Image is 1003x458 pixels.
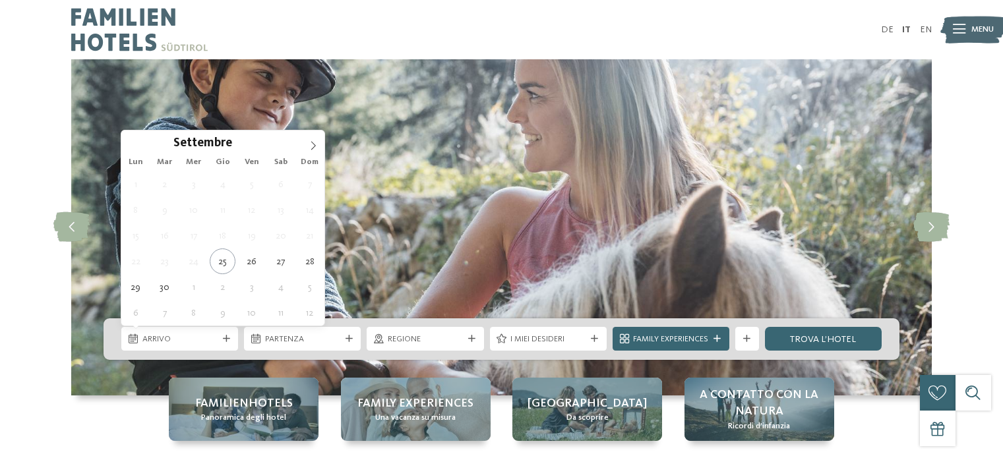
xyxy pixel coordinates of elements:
[210,274,235,300] span: Ottobre 2, 2025
[181,197,206,223] span: Settembre 10, 2025
[123,197,148,223] span: Settembre 8, 2025
[357,395,473,412] span: Family experiences
[920,25,932,34] a: EN
[210,300,235,326] span: Ottobre 9, 2025
[232,136,276,150] input: Year
[152,300,177,326] span: Ottobre 7, 2025
[181,223,206,248] span: Settembre 17, 2025
[239,223,264,248] span: Settembre 19, 2025
[181,171,206,197] span: Settembre 3, 2025
[266,158,295,167] span: Sab
[181,300,206,326] span: Ottobre 8, 2025
[268,171,293,197] span: Settembre 6, 2025
[268,248,293,274] span: Settembre 27, 2025
[123,248,148,274] span: Settembre 22, 2025
[510,333,586,345] span: I miei desideri
[152,197,177,223] span: Settembre 9, 2025
[201,412,286,424] span: Panoramica degli hotel
[528,395,647,412] span: [GEOGRAPHIC_DATA]
[123,171,148,197] span: Settembre 1, 2025
[696,387,822,420] span: A contatto con la natura
[971,24,994,36] span: Menu
[297,197,322,223] span: Settembre 14, 2025
[268,300,293,326] span: Ottobre 11, 2025
[684,378,834,441] a: Family hotel in Trentino Alto Adige: la vacanza ideale per grandi e piccini A contatto con la nat...
[237,158,266,167] span: Ven
[268,223,293,248] span: Settembre 20, 2025
[152,248,177,274] span: Settembre 23, 2025
[71,59,932,395] img: Family hotel in Trentino Alto Adige: la vacanza ideale per grandi e piccini
[265,333,340,345] span: Partenza
[150,158,179,167] span: Mar
[152,274,177,300] span: Settembre 30, 2025
[566,412,609,424] span: Da scoprire
[512,378,662,441] a: Family hotel in Trentino Alto Adige: la vacanza ideale per grandi e piccini [GEOGRAPHIC_DATA] Da ...
[239,171,264,197] span: Settembre 5, 2025
[881,25,894,34] a: DE
[633,333,708,345] span: Family Experiences
[295,158,324,167] span: Dom
[268,274,293,300] span: Ottobre 4, 2025
[210,171,235,197] span: Settembre 4, 2025
[297,223,322,248] span: Settembre 21, 2025
[152,171,177,197] span: Settembre 2, 2025
[297,171,322,197] span: Settembre 7, 2025
[728,420,790,432] span: Ricordi d’infanzia
[121,158,150,167] span: Lun
[181,248,206,274] span: Settembre 24, 2025
[297,248,322,274] span: Settembre 28, 2025
[388,333,463,345] span: Regione
[123,274,148,300] span: Settembre 29, 2025
[179,158,208,167] span: Mer
[902,25,911,34] a: IT
[239,300,264,326] span: Ottobre 10, 2025
[297,300,322,326] span: Ottobre 12, 2025
[297,274,322,300] span: Ottobre 5, 2025
[142,333,218,345] span: Arrivo
[239,248,264,274] span: Settembre 26, 2025
[208,158,237,167] span: Gio
[268,197,293,223] span: Settembre 13, 2025
[210,197,235,223] span: Settembre 11, 2025
[239,197,264,223] span: Settembre 12, 2025
[123,300,148,326] span: Ottobre 6, 2025
[765,327,882,351] a: trova l’hotel
[375,412,456,424] span: Una vacanza su misura
[173,138,232,150] span: Settembre
[341,378,491,441] a: Family hotel in Trentino Alto Adige: la vacanza ideale per grandi e piccini Family experiences Un...
[169,378,319,441] a: Family hotel in Trentino Alto Adige: la vacanza ideale per grandi e piccini Familienhotels Panora...
[239,274,264,300] span: Ottobre 3, 2025
[123,223,148,248] span: Settembre 15, 2025
[210,223,235,248] span: Settembre 18, 2025
[210,248,235,274] span: Settembre 25, 2025
[195,395,293,412] span: Familienhotels
[152,223,177,248] span: Settembre 16, 2025
[181,274,206,300] span: Ottobre 1, 2025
